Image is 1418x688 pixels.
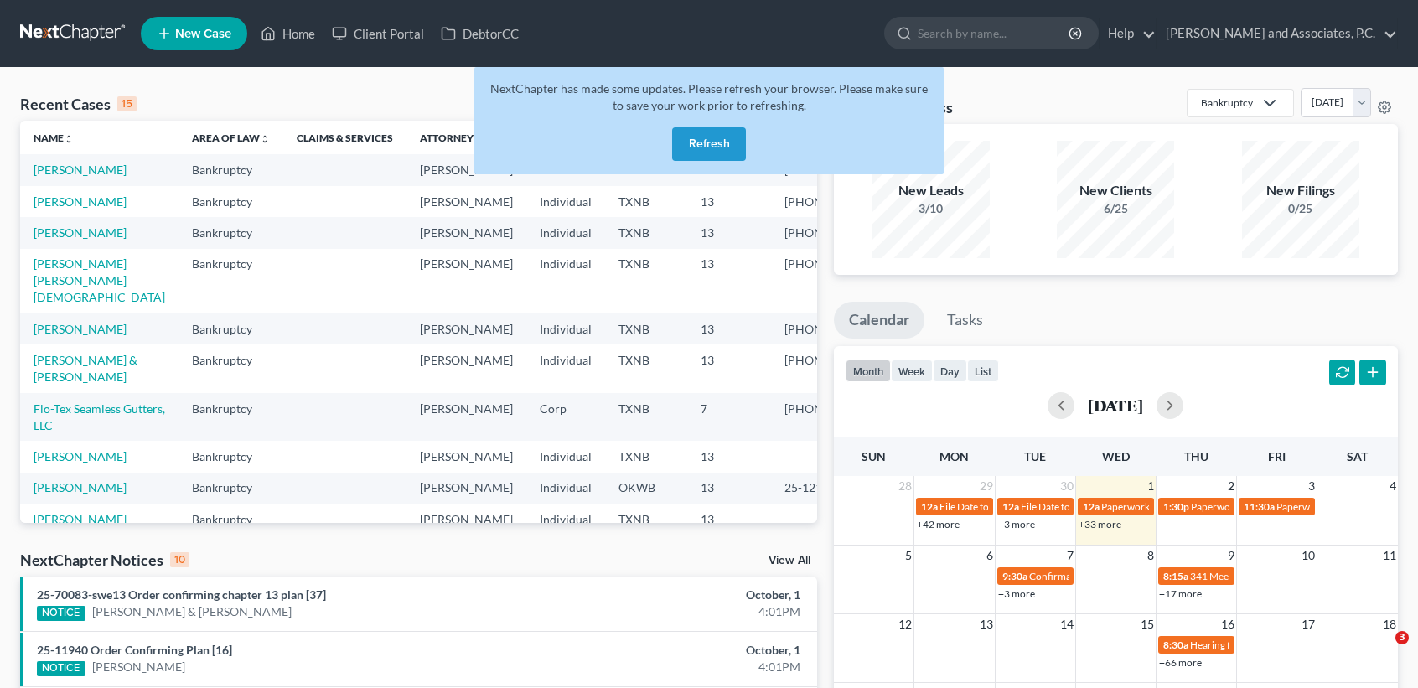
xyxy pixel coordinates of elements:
span: 15 [1139,614,1156,634]
span: Wed [1102,449,1130,463]
td: [PERSON_NAME] [406,393,526,441]
a: Client Portal [323,18,432,49]
div: 3/10 [872,200,990,217]
td: 13 [687,313,771,344]
a: [PERSON_NAME] & [PERSON_NAME] [34,353,137,384]
div: NOTICE [37,606,85,621]
div: New Clients [1057,181,1174,200]
span: 13 [978,614,995,634]
td: Individual [526,344,605,392]
a: +17 more [1159,587,1202,600]
span: 9 [1226,546,1236,566]
td: 13 [687,473,771,504]
td: Individual [526,473,605,504]
div: 15 [117,96,137,111]
iframe: Intercom live chat [1361,631,1401,671]
span: NextChapter has made some updates. Please refresh your browser. Please make sure to save your wor... [490,81,928,112]
i: unfold_more [260,134,270,144]
div: Recent Cases [20,94,137,114]
td: Bankruptcy [179,186,283,217]
button: month [846,360,891,382]
td: Individual [526,504,605,535]
a: [PERSON_NAME] [34,163,127,177]
span: 17 [1300,614,1317,634]
span: 9:30a [1002,570,1027,582]
button: Refresh [672,127,746,161]
div: Bankruptcy [1201,96,1253,110]
span: 28 [897,476,913,496]
a: [PERSON_NAME] and Associates, P.C. [1157,18,1397,49]
span: 18 [1381,614,1398,634]
td: Bankruptcy [179,473,283,504]
td: 25-12105 [771,473,902,504]
span: 12a [1083,500,1100,513]
td: 13 [687,344,771,392]
span: Paperwork appt for [PERSON_NAME] [1101,500,1267,513]
td: 13 [687,441,771,472]
a: Home [252,18,323,49]
span: Tue [1024,449,1046,463]
span: 7 [1065,546,1075,566]
a: Area of Lawunfold_more [192,132,270,144]
td: [PHONE_NUMBER] [771,313,902,344]
td: [PERSON_NAME] [406,154,526,185]
div: NextChapter Notices [20,550,189,570]
td: [PERSON_NAME] [406,441,526,472]
td: 7 [687,393,771,441]
span: 8:30a [1163,639,1188,651]
td: Individual [526,313,605,344]
a: [PERSON_NAME] [PERSON_NAME][DEMOGRAPHIC_DATA] [34,256,165,304]
td: Bankruptcy [179,504,283,535]
span: 12 [897,614,913,634]
td: 13 [687,186,771,217]
td: [PERSON_NAME] [406,313,526,344]
div: October, 1 [556,642,800,659]
td: TXNB [605,217,687,248]
span: Fri [1268,449,1286,463]
a: View All [769,555,810,566]
td: TXNB [605,186,687,217]
span: 6 [985,546,995,566]
i: unfold_more [64,134,74,144]
td: Bankruptcy [179,441,283,472]
a: Nameunfold_more [34,132,74,144]
button: week [891,360,933,382]
td: OKWB [605,473,687,504]
div: 4:01PM [556,659,800,675]
span: Hearing for [PERSON_NAME] [1190,639,1321,651]
td: Bankruptcy [179,344,283,392]
td: [PERSON_NAME] [406,344,526,392]
span: 16 [1219,614,1236,634]
span: 1 [1146,476,1156,496]
a: +3 more [998,518,1035,530]
td: [PHONE_NUMBER] [771,249,902,313]
div: 10 [170,552,189,567]
button: day [933,360,967,382]
a: [PERSON_NAME] [92,659,185,675]
td: [PERSON_NAME] [406,249,526,313]
span: 2 [1226,476,1236,496]
td: Corp [526,393,605,441]
a: +3 more [998,587,1035,600]
span: Sun [862,449,886,463]
td: 13 [687,217,771,248]
span: 29 [978,476,995,496]
td: [PHONE_NUMBER] [771,344,902,392]
th: Claims & Services [283,121,406,154]
td: [PHONE_NUMBER] [771,217,902,248]
td: Individual [526,186,605,217]
td: 13 [687,504,771,535]
span: 4 [1388,476,1398,496]
td: Individual [526,441,605,472]
a: +42 more [917,518,960,530]
td: Bankruptcy [179,249,283,313]
div: New Filings [1242,181,1359,200]
td: Bankruptcy [179,393,283,441]
td: TXNB [605,313,687,344]
td: [PERSON_NAME] [406,186,526,217]
div: 4:01PM [556,603,800,620]
span: Mon [939,449,969,463]
td: TXNB [605,344,687,392]
span: 341 Meeting for [PERSON_NAME] [1190,570,1341,582]
a: [PERSON_NAME] [34,449,127,463]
